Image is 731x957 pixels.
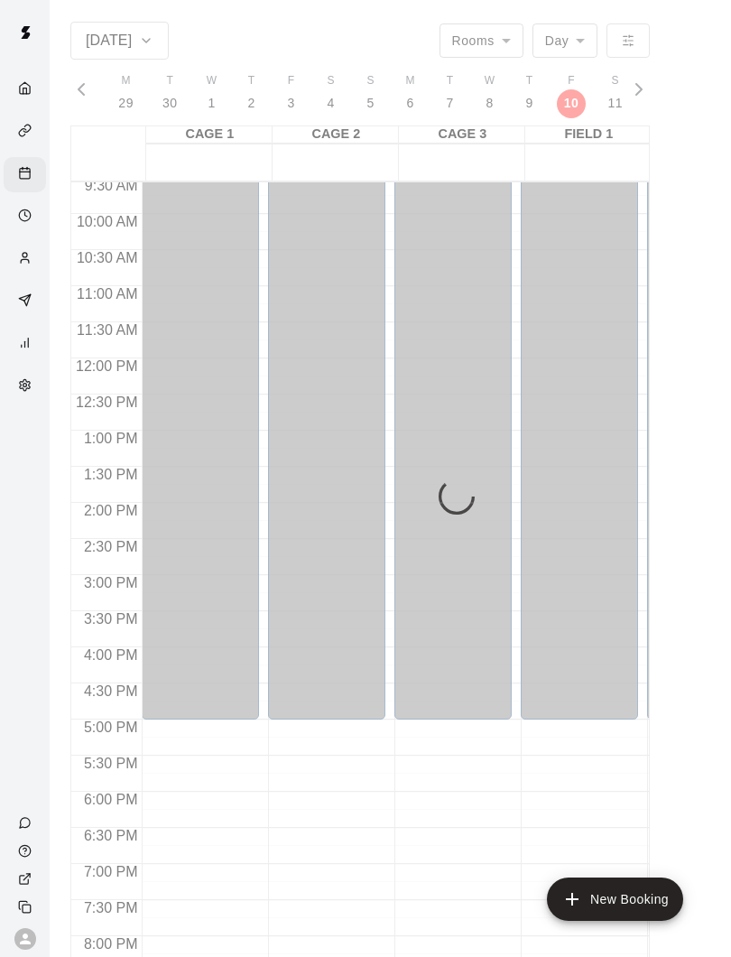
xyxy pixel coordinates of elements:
span: 8:00 PM [79,936,143,952]
span: 6:00 PM [79,792,143,807]
button: W1 [192,67,232,118]
p: 30 [162,94,178,113]
button: T2 [232,67,272,118]
a: Contact Us [4,809,50,837]
button: add [547,878,683,921]
span: 7:30 PM [79,900,143,915]
p: 2 [248,94,255,113]
p: 4 [328,94,335,113]
span: 3:00 PM [79,575,143,590]
p: 1 [208,94,216,113]
span: 10:00 AM [72,214,143,229]
span: 6:30 PM [79,828,143,843]
img: Swift logo [7,14,43,51]
span: M [121,72,130,90]
p: 9 [526,94,533,113]
span: F [288,72,295,90]
span: 2:30 PM [79,539,143,554]
button: T7 [430,67,470,118]
span: 12:30 PM [71,395,142,410]
button: M6 [391,67,430,118]
a: Visit help center [4,837,50,865]
div: CAGE 2 [273,126,399,144]
span: 10:30 AM [72,250,143,265]
p: 10 [564,94,579,113]
span: T [447,72,454,90]
span: T [248,72,255,90]
p: 29 [118,94,134,113]
p: 11 [607,94,623,113]
button: T30 [148,67,192,118]
button: M29 [104,67,148,118]
button: T9 [510,67,550,118]
div: FIELD 1 [525,126,652,144]
span: 5:30 PM [79,756,143,771]
span: S [328,72,335,90]
span: 12:00 PM [71,358,142,374]
button: S5 [351,67,391,118]
span: M [406,72,415,90]
span: 11:30 AM [72,322,143,338]
span: F [568,72,575,90]
div: Copy public page link [4,893,50,921]
button: F10 [550,67,594,118]
span: 9:30 AM [80,178,143,193]
span: T [526,72,533,90]
button: S4 [311,67,351,118]
div: CAGE 1 [146,126,273,144]
span: S [367,72,375,90]
span: 7:00 PM [79,864,143,879]
p: 8 [486,94,494,113]
span: 5:00 PM [79,720,143,735]
button: S11 [593,67,637,118]
span: 11:00 AM [72,286,143,302]
a: View public page [4,865,50,893]
p: 6 [407,94,414,113]
p: 7 [447,94,454,113]
span: 2:00 PM [79,503,143,518]
div: CAGE 3 [399,126,525,144]
span: W [485,72,495,90]
span: 4:30 PM [79,683,143,699]
button: F3 [272,67,311,118]
p: 3 [288,94,295,113]
span: T [166,72,173,90]
p: 5 [367,94,375,113]
span: S [612,72,619,90]
span: 3:30 PM [79,611,143,627]
span: 1:00 PM [79,431,143,446]
span: W [207,72,217,90]
span: 1:30 PM [79,467,143,482]
button: W8 [470,67,510,118]
span: 4:00 PM [79,647,143,663]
